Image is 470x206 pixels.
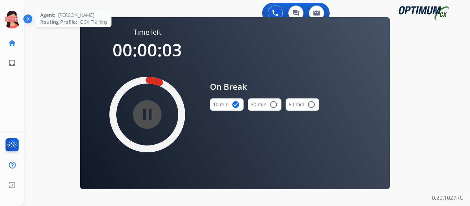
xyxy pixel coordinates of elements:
span: On Break [210,80,319,93]
button: 60 min [286,98,319,111]
span: 00:00:03 [113,38,182,62]
button: 10 min [210,98,244,111]
mat-icon: home [8,39,16,47]
mat-icon: check_circle [232,100,240,109]
p: 0.20.1027RC [432,194,463,202]
span: OCX Training [80,19,107,25]
mat-icon: radio_button_unchecked [269,100,278,109]
mat-icon: pause_circle_filled [143,110,151,119]
span: [PERSON_NAME] [58,12,94,19]
span: Routing Profile: [40,19,77,25]
button: 30 min [248,98,281,111]
mat-icon: radio_button_unchecked [307,100,316,109]
span: Time left [133,28,161,37]
span: Agent: [40,12,55,19]
mat-icon: inbox [8,59,16,67]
